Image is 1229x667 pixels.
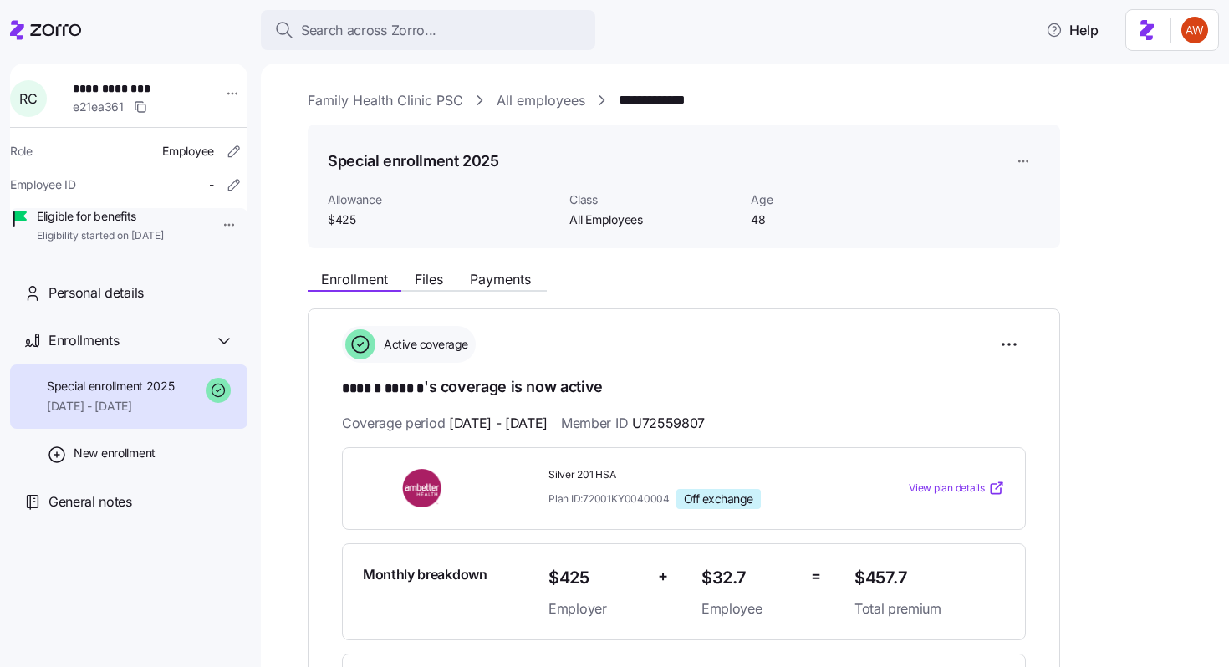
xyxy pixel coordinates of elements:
[48,491,132,512] span: General notes
[569,191,737,208] span: Class
[701,564,798,592] span: $32.7
[1033,13,1112,47] button: Help
[47,378,175,395] span: Special enrollment 2025
[342,413,548,434] span: Coverage period
[308,90,463,111] a: Family Health Clinic PSC
[909,481,985,496] span: View plan details
[342,376,1026,400] h1: 's coverage is now active
[548,598,645,619] span: Employer
[363,469,483,507] img: Ambetter
[73,99,124,115] span: e21ea361
[470,272,531,286] span: Payments
[321,272,388,286] span: Enrollment
[569,211,737,228] span: All Employees
[301,20,436,41] span: Search across Zorro...
[909,480,1005,496] a: View plan details
[854,598,1005,619] span: Total premium
[1181,17,1208,43] img: 3c671664b44671044fa8929adf5007c6
[162,143,214,160] span: Employee
[548,491,670,506] span: Plan ID: 72001KY0040004
[751,211,919,228] span: 48
[48,283,144,303] span: Personal details
[363,564,487,585] span: Monthly breakdown
[37,208,164,225] span: Eligible for benefits
[632,413,705,434] span: U72559807
[47,398,175,415] span: [DATE] - [DATE]
[379,336,468,353] span: Active coverage
[48,330,119,351] span: Enrollments
[449,413,548,434] span: [DATE] - [DATE]
[1046,20,1099,40] span: Help
[74,445,156,461] span: New enrollment
[658,564,668,588] span: +
[37,229,164,243] span: Eligibility started on [DATE]
[415,272,443,286] span: Files
[561,413,705,434] span: Member ID
[497,90,585,111] a: All employees
[548,468,841,482] span: Silver 201 HSA
[684,491,753,507] span: Off exchange
[328,211,556,228] span: $425
[328,150,499,171] h1: Special enrollment 2025
[10,176,76,193] span: Employee ID
[854,564,1005,592] span: $457.7
[811,564,821,588] span: =
[209,176,214,193] span: -
[19,92,37,105] span: R C
[751,191,919,208] span: Age
[701,598,798,619] span: Employee
[328,191,556,208] span: Allowance
[548,564,645,592] span: $425
[261,10,595,50] button: Search across Zorro...
[10,143,33,160] span: Role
